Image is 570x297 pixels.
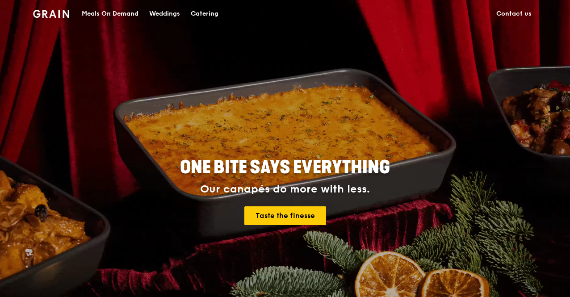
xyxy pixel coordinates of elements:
a: Contact us [491,0,537,27]
span: ONE BITE SAYS EVERYTHING [180,157,390,178]
div: Meals On Demand [82,0,138,27]
img: Grain [33,10,69,18]
a: Weddings [144,0,185,27]
div: Weddings [149,0,180,27]
a: Catering [185,0,224,27]
div: Catering [191,0,218,27]
div: Our canapés do more with less. [124,183,446,196]
a: Taste the finesse [244,206,326,225]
